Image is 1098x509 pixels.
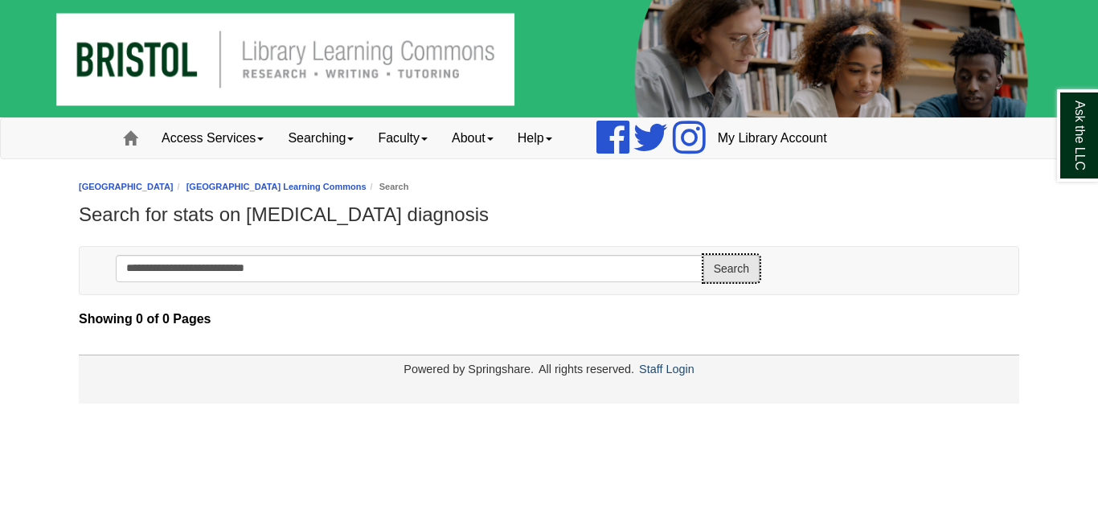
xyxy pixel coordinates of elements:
[79,308,1019,330] strong: Showing 0 of 0 Pages
[150,118,276,158] a: Access Services
[79,179,1019,195] nav: breadcrumb
[639,363,694,376] a: Staff Login
[276,118,366,158] a: Searching
[79,203,1019,226] h1: Search for stats on [MEDICAL_DATA] diagnosis
[367,179,409,195] li: Search
[506,118,564,158] a: Help
[186,182,367,191] a: [GEOGRAPHIC_DATA] Learning Commons
[401,363,536,376] div: Powered by Springshare.
[440,118,506,158] a: About
[706,118,839,158] a: My Library Account
[79,182,174,191] a: [GEOGRAPHIC_DATA]
[703,255,760,282] button: Search
[536,363,637,376] div: All rights reserved.
[366,118,440,158] a: Faculty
